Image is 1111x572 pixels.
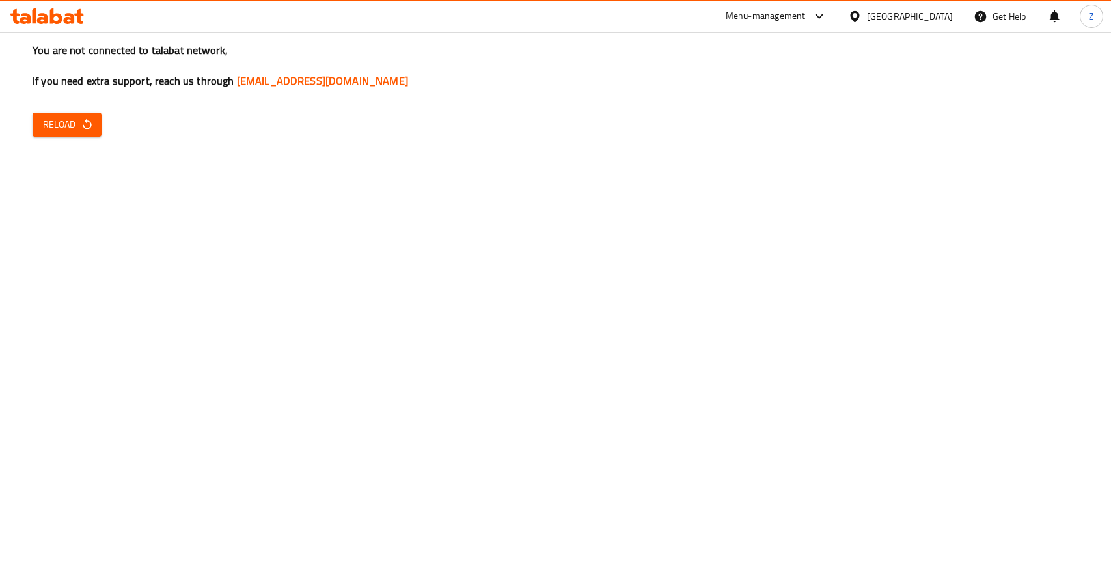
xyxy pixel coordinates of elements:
[33,43,1078,89] h3: You are not connected to talabat network, If you need extra support, reach us through
[237,71,408,90] a: [EMAIL_ADDRESS][DOMAIN_NAME]
[33,113,102,137] button: Reload
[1089,9,1094,23] span: Z
[867,9,953,23] div: [GEOGRAPHIC_DATA]
[43,116,91,133] span: Reload
[726,8,806,24] div: Menu-management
